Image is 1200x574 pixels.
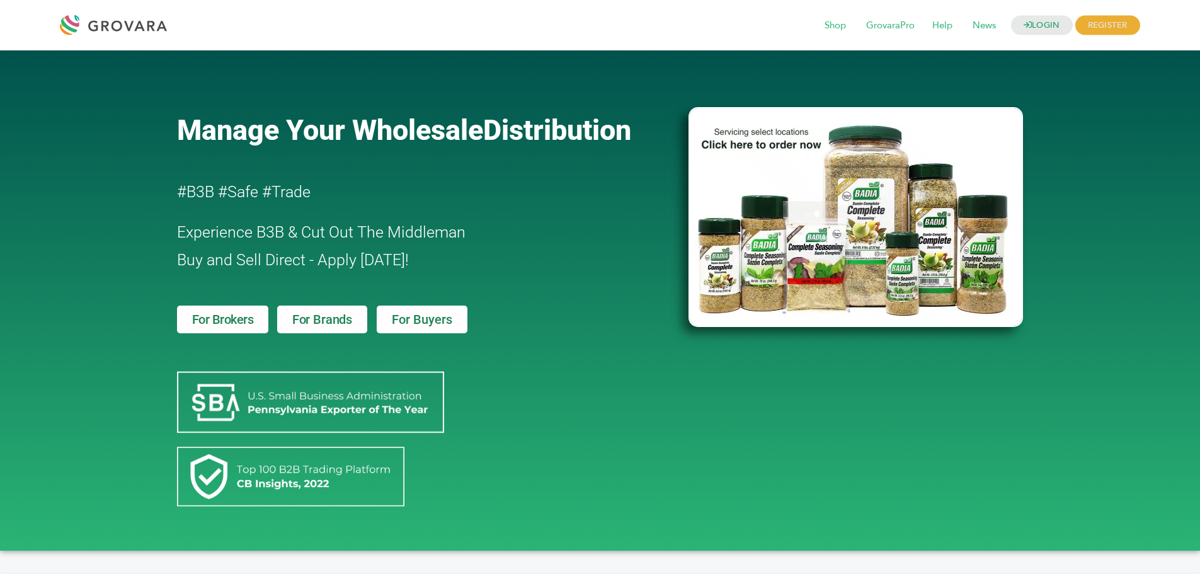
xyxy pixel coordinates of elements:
a: For Brands [277,306,367,333]
span: News [964,14,1005,38]
span: GrovaraPro [857,14,923,38]
a: GrovaraPro [857,19,923,33]
a: Shop [816,19,855,33]
a: For Brokers [177,306,269,333]
a: News [964,19,1005,33]
span: Shop [816,14,855,38]
span: Manage Your Wholesale [177,113,483,147]
span: For Buyers [392,313,452,326]
a: Manage Your WholesaleDistribution [177,113,668,147]
h2: #B3B #Safe #Trade [177,178,617,206]
span: Buy and Sell Direct - Apply [DATE]! [177,251,409,269]
span: Distribution [483,113,631,147]
span: Experience B3B & Cut Out The Middleman [177,223,466,241]
span: REGISTER [1075,16,1140,35]
a: For Buyers [377,306,467,333]
a: Help [923,19,961,33]
span: For Brokers [192,313,254,326]
span: Help [923,14,961,38]
a: LOGIN [1011,16,1073,35]
span: For Brands [292,313,352,326]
